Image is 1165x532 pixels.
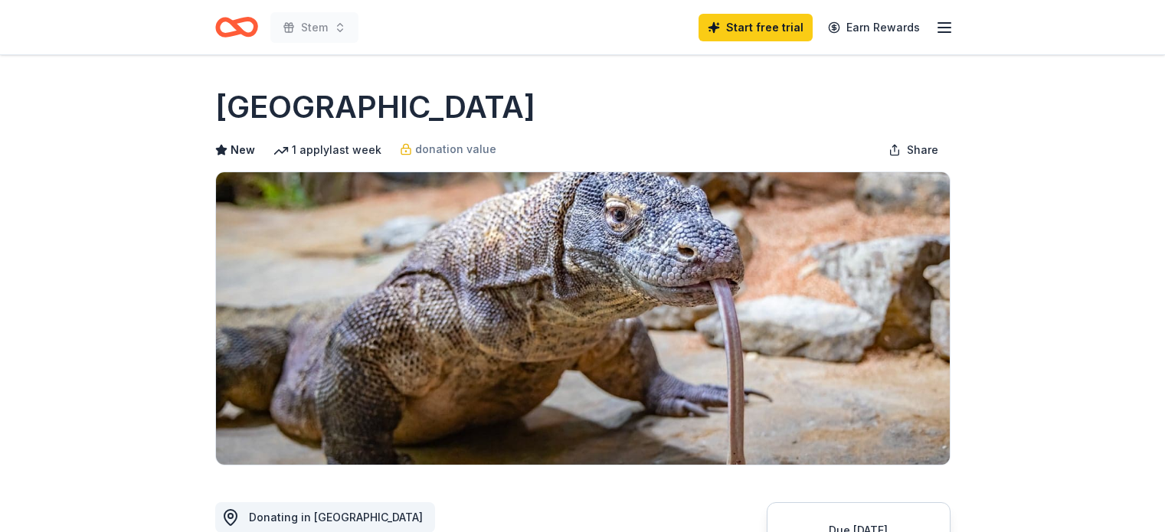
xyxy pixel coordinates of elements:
span: Stem [301,18,328,37]
a: Home [215,9,258,45]
img: Image for Nashville Zoo [216,172,950,465]
span: donation value [415,140,496,158]
span: New [231,141,255,159]
a: Start free trial [699,14,813,41]
a: donation value [400,140,496,158]
span: Share [907,141,938,159]
div: 1 apply last week [273,141,381,159]
h1: [GEOGRAPHIC_DATA] [215,86,535,129]
button: Stem [270,12,358,43]
button: Share [876,135,951,165]
a: Earn Rewards [819,14,929,41]
span: Donating in [GEOGRAPHIC_DATA] [249,511,423,524]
